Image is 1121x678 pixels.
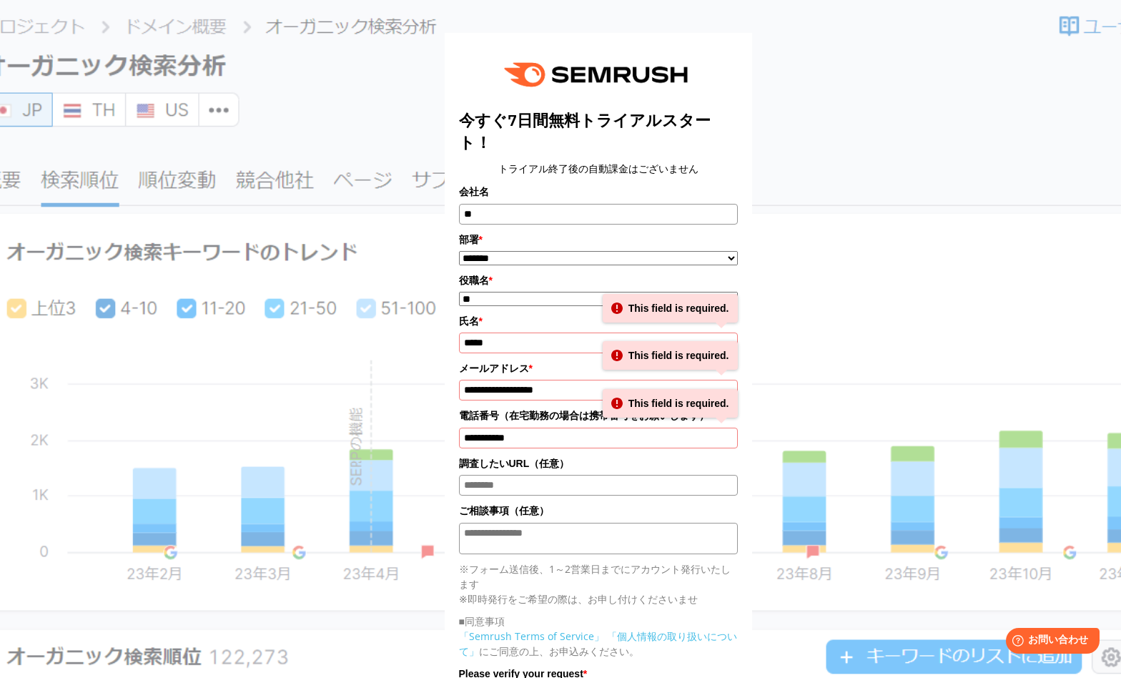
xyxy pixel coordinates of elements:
[459,629,738,659] p: にご同意の上、お申込みください。
[459,629,737,658] a: 「個人情報の取り扱いについて」
[994,622,1105,662] iframe: Help widget launcher
[459,109,738,154] title: 今すぐ7日間無料トライアルスタート！
[603,294,738,323] div: This field is required.
[459,184,738,200] label: 会社名
[459,456,738,471] label: 調査したいURL（任意）
[459,503,738,519] label: ご相談事項（任意）
[459,232,738,247] label: 部署
[603,389,738,418] div: This field is required.
[459,561,738,606] p: ※フォーム送信後、1～2営業日までにアカウント発行いたします ※即時発行をご希望の際は、お申し付けくださいませ
[494,47,703,102] img: e6a379fe-ca9f-484e-8561-e79cf3a04b3f.png
[603,341,738,370] div: This field is required.
[459,313,738,329] label: 氏名
[459,161,738,177] center: トライアル終了後の自動課金はございません
[459,408,738,423] label: 電話番号（在宅勤務の場合は携帯番号をお願いします）
[459,629,604,643] a: 「Semrush Terms of Service」
[459,614,738,629] p: ■同意事項
[459,272,738,288] label: 役職名
[459,360,738,376] label: メールアドレス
